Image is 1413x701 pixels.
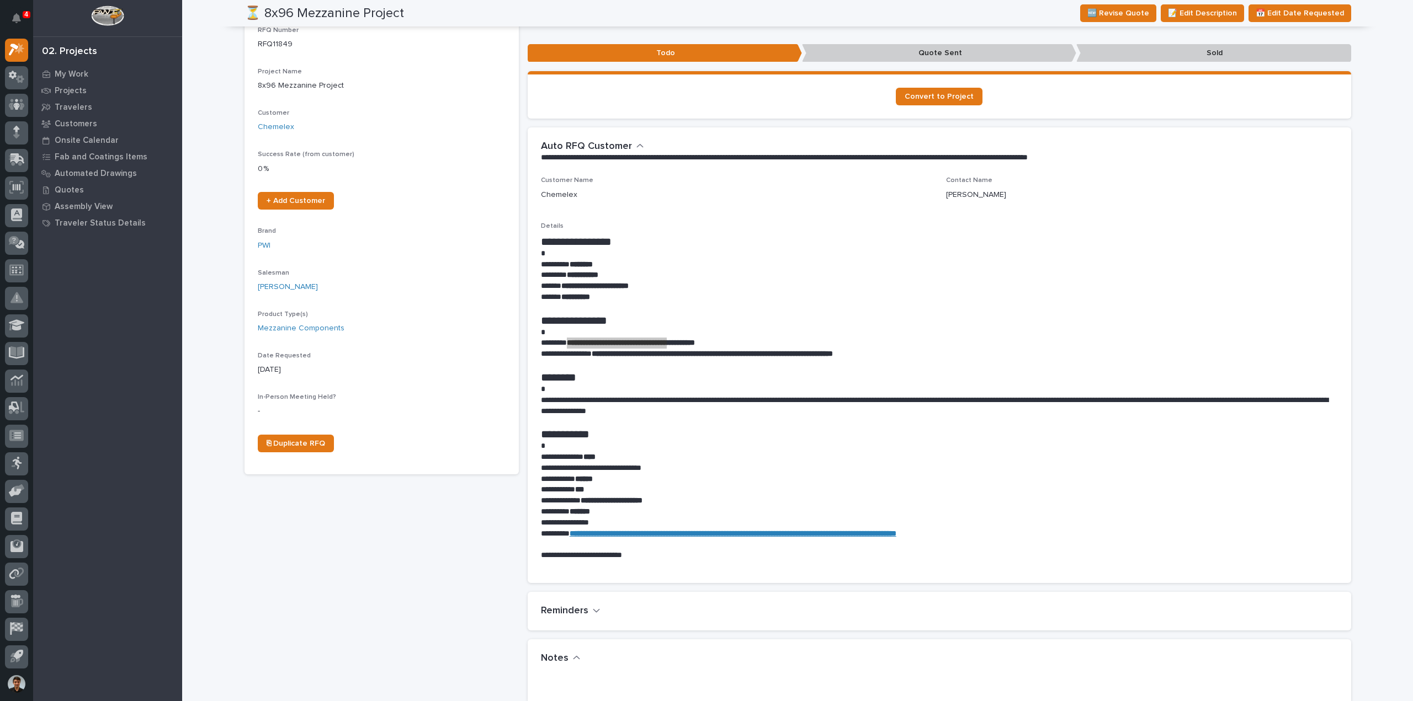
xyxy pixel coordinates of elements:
button: Notifications [5,7,28,30]
a: Chemelex [258,121,294,133]
span: In-Person Meeting Held? [258,394,336,400]
span: Success Rate (from customer) [258,151,354,158]
button: Notes [541,652,581,665]
p: Traveler Status Details [55,218,146,228]
button: Reminders [541,605,601,617]
p: Quotes [55,185,84,195]
p: 0 % [258,163,506,175]
a: + Add Customer [258,192,334,210]
a: Quotes [33,181,182,198]
a: Customers [33,115,182,132]
span: 🆕 Revise Quote [1087,7,1149,20]
div: Notifications4 [14,13,28,31]
h2: ⏳ 8x96 Mezzanine Project [245,6,404,22]
p: RFQ11849 [258,39,506,50]
p: Customers [55,119,97,129]
span: Brand [258,228,276,234]
p: Fab and Coatings Items [55,152,147,162]
a: [PERSON_NAME] [258,281,318,293]
button: 🆕 Revise Quote [1080,4,1156,22]
img: Workspace Logo [91,6,124,26]
p: Todo [528,44,802,62]
p: My Work [55,69,88,79]
p: Quote Sent [802,44,1076,62]
span: ⎘ Duplicate RFQ [267,440,325,447]
p: [PERSON_NAME] [946,189,1006,201]
a: Convert to Project [896,88,982,105]
h2: Notes [541,652,569,665]
h2: Auto RFQ Customer [541,141,632,153]
span: 📝 Edit Description [1168,7,1237,20]
span: Convert to Project [905,93,974,100]
a: ⎘ Duplicate RFQ [258,435,334,452]
p: Projects [55,86,87,96]
span: Customer Name [541,177,593,184]
p: Travelers [55,103,92,113]
a: Projects [33,82,182,99]
span: Contact Name [946,177,992,184]
button: 📝 Edit Description [1161,4,1244,22]
span: 📅 Edit Date Requested [1256,7,1344,20]
p: Automated Drawings [55,169,137,179]
p: - [258,405,506,417]
span: RFQ Number [258,27,299,34]
p: [DATE] [258,364,506,376]
a: Travelers [33,99,182,115]
button: Auto RFQ Customer [541,141,644,153]
a: Fab and Coatings Items [33,148,182,165]
p: 8x96 Mezzanine Project [258,80,506,92]
p: Sold [1076,44,1351,62]
p: 4 [24,10,28,18]
span: Date Requested [258,352,311,359]
span: Project Name [258,68,302,75]
h2: Reminders [541,605,588,617]
span: + Add Customer [267,197,325,205]
a: Assembly View [33,198,182,215]
p: Onsite Calendar [55,136,119,146]
button: 📅 Edit Date Requested [1249,4,1351,22]
span: Product Type(s) [258,311,308,318]
p: Assembly View [55,202,113,212]
span: Details [541,223,564,229]
span: Salesman [258,270,289,276]
a: My Work [33,66,182,82]
p: Chemelex [541,189,577,201]
a: Automated Drawings [33,165,182,181]
div: 02. Projects [42,46,97,58]
span: Customer [258,110,289,116]
a: Onsite Calendar [33,132,182,148]
button: users-avatar [5,672,28,695]
a: Mezzanine Components [258,323,344,334]
a: PWI [258,240,270,251]
a: Traveler Status Details [33,215,182,231]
